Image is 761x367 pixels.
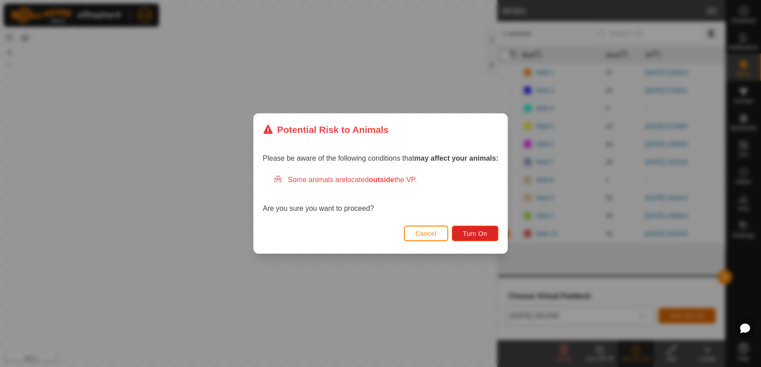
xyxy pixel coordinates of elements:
[404,226,448,241] button: Cancel
[263,175,498,214] div: Are you sure you want to proceed?
[369,176,394,183] strong: outside
[414,154,498,162] strong: may affect your animals:
[263,123,389,137] div: Potential Risk to Animals
[415,230,437,237] span: Cancel
[452,226,498,241] button: Turn On
[463,230,487,237] span: Turn On
[263,154,498,162] span: Please be aware of the following conditions that
[273,175,498,185] div: Some animals are
[346,176,417,183] span: located the VP.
